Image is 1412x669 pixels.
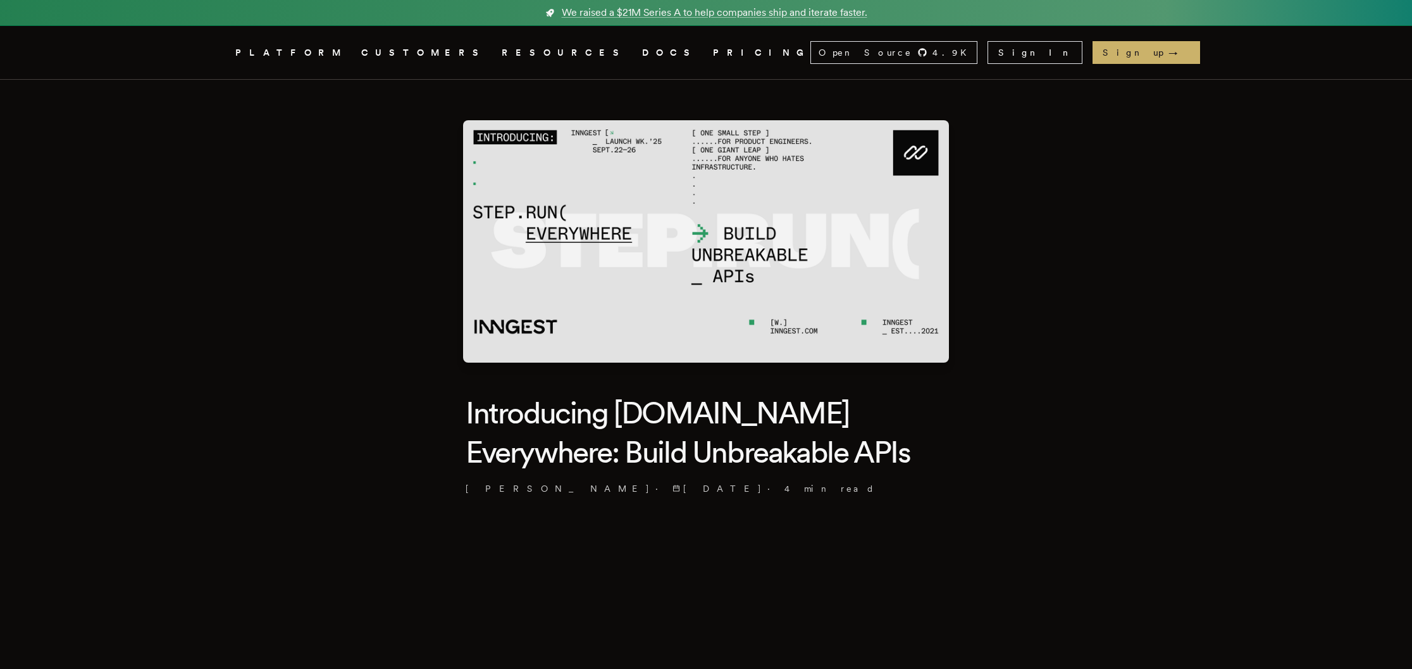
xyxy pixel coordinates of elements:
span: [DATE] [672,482,762,495]
a: DOCS [642,45,698,61]
h1: Introducing [DOMAIN_NAME] Everywhere: Build Unbreakable APIs [466,393,946,472]
span: 4 min read [784,482,875,495]
a: PRICING [713,45,810,61]
span: → [1168,46,1190,59]
nav: Global [200,26,1212,79]
p: · · [466,482,946,495]
a: Sign up [1093,41,1200,64]
img: Featured image for Introducing Step.Run Everywhere: Build Unbreakable APIs blog post [463,120,949,363]
a: [PERSON_NAME] [466,482,650,495]
span: We raised a $21M Series A to help companies ship and iterate faster. [562,5,867,20]
span: Open Source [819,46,912,59]
a: Sign In [988,41,1082,64]
a: CUSTOMERS [361,45,486,61]
button: PLATFORM [235,45,346,61]
span: 4.9 K [932,46,974,59]
button: RESOURCES [502,45,627,61]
